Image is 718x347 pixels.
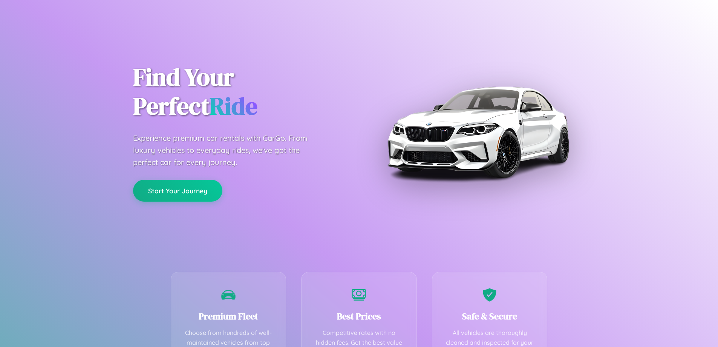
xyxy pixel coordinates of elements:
[444,310,536,322] h3: Safe & Secure
[210,89,257,122] span: Ride
[133,132,321,168] p: Experience premium car rentals with CarGo. From luxury vehicles to everyday rides, we've got the ...
[133,63,348,121] h1: Find Your Perfect
[313,310,405,322] h3: Best Prices
[384,38,572,227] img: Premium BMW car rental vehicle
[182,310,275,322] h3: Premium Fleet
[133,180,222,202] button: Start Your Journey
